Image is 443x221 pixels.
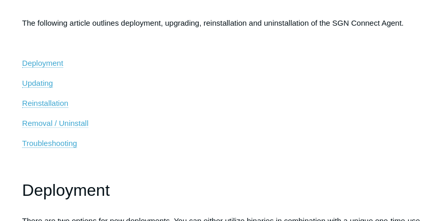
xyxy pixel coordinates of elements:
[22,79,53,88] a: Updating
[22,19,404,27] span: The following article outlines deployment, upgrading, reinstallation and uninstallation of the SG...
[22,119,88,127] span: Removal / Uninstall
[22,59,63,67] span: Deployment
[22,99,68,107] span: Reinstallation
[22,139,77,148] span: Troubleshooting
[22,79,53,87] span: Updating
[22,59,63,68] a: Deployment
[22,181,110,199] span: Deployment
[22,119,88,128] a: Removal / Uninstall
[22,139,77,148] a: Troubleshooting
[22,99,68,108] a: Reinstallation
